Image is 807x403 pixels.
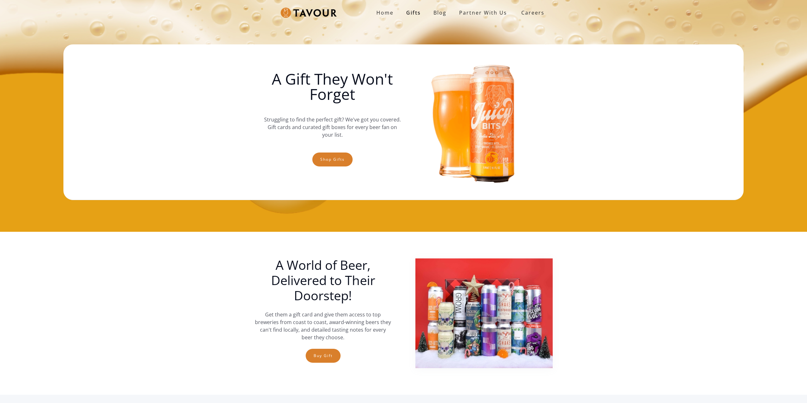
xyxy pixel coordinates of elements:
[521,6,544,19] strong: Careers
[513,4,549,22] a: Careers
[306,349,341,363] a: Buy Gift
[264,71,401,102] h1: A Gift They Won't Forget
[255,311,392,341] p: Get them a gift card and give them access to top breweries from coast to coast, award-winning bee...
[400,6,427,19] a: Gifts
[255,257,392,303] h1: A World of Beer, Delivered to Their Doorstep!
[312,153,353,166] a: Shop gifts
[370,6,400,19] a: Home
[376,9,394,16] strong: Home
[427,6,453,19] a: Blog
[264,109,401,145] p: Struggling to find the perfect gift? We've got you covered. Gift cards and curated gift boxes for...
[453,6,513,19] a: partner with us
